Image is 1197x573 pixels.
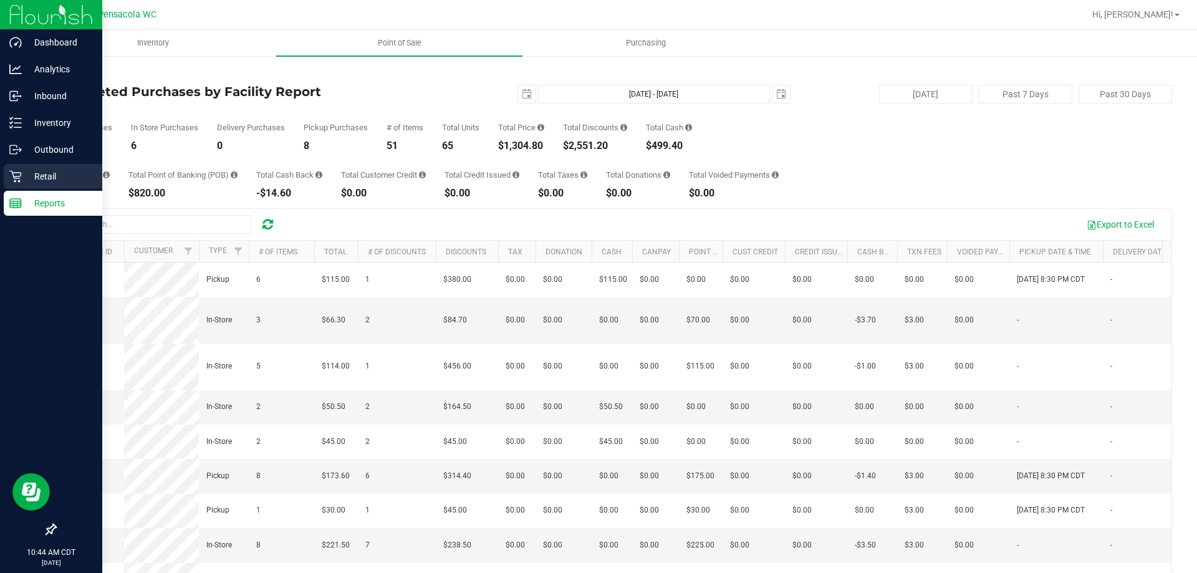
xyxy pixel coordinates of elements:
[443,436,467,448] span: $45.00
[256,171,322,179] div: Total Cash Back
[445,188,519,198] div: $0.00
[686,436,706,448] span: $0.00
[543,401,562,413] span: $0.00
[1017,504,1085,516] span: [DATE] 8:30 PM CDT
[6,547,97,558] p: 10:44 AM CDT
[322,360,350,372] span: $114.00
[9,117,22,129] inline-svg: Inventory
[9,63,22,75] inline-svg: Analytics
[443,470,471,482] span: $314.40
[443,360,471,372] span: $456.00
[103,171,110,179] i: Sum of the successful, non-voided CanPay payment transactions for all purchases in the date range.
[857,248,898,256] a: Cash Back
[322,274,350,286] span: $115.00
[209,246,227,255] a: Type
[1019,248,1091,256] a: Pickup Date & Time
[640,314,659,326] span: $0.00
[685,123,692,132] i: Sum of the successful, non-voided cash payment transactions for all purchases in the date range. ...
[905,360,924,372] span: $3.00
[563,123,627,132] div: Total Discounts
[134,246,173,255] a: Customer
[543,504,562,516] span: $0.00
[686,274,706,286] span: $0.00
[365,470,370,482] span: 6
[772,171,779,179] i: Sum of all voided payment transaction amounts, excluding tips and transaction fees, for all purch...
[1017,360,1019,372] span: -
[905,470,924,482] span: $3.00
[1017,314,1019,326] span: -
[9,36,22,49] inline-svg: Dashboard
[730,274,749,286] span: $0.00
[217,123,285,132] div: Delivery Purchases
[9,90,22,102] inline-svg: Inbound
[689,248,777,256] a: Point of Banking (POB)
[341,171,426,179] div: Total Customer Credit
[580,171,587,179] i: Sum of the total taxes for all purchases in the date range.
[792,360,812,372] span: $0.00
[256,504,261,516] span: 1
[1113,248,1166,256] a: Delivery Date
[65,215,252,234] input: Search...
[506,401,525,413] span: $0.00
[954,539,974,551] span: $0.00
[1017,436,1019,448] span: -
[599,504,618,516] span: $0.00
[543,360,562,372] span: $0.00
[855,539,876,551] span: -$3.50
[954,401,974,413] span: $0.00
[506,539,525,551] span: $0.00
[730,539,749,551] span: $0.00
[543,436,562,448] span: $0.00
[1017,470,1085,482] span: [DATE] 8:30 PM CDT
[12,473,50,511] iframe: Resource center
[419,171,426,179] i: Sum of the successful, non-voided payments using account credit for all purchases in the date range.
[217,141,285,151] div: 0
[954,360,974,372] span: $0.00
[599,436,623,448] span: $45.00
[304,123,368,132] div: Pickup Purchases
[792,470,812,482] span: $0.00
[506,314,525,326] span: $0.00
[259,248,297,256] a: # of Items
[256,314,261,326] span: 3
[686,314,710,326] span: $70.00
[9,143,22,156] inline-svg: Outbound
[506,436,525,448] span: $0.00
[128,171,238,179] div: Total Point of Banking (POB)
[512,171,519,179] i: Sum of all account credit issued for all refunds from returned purchases in the date range.
[443,504,467,516] span: $45.00
[128,188,238,198] div: $820.00
[443,401,471,413] span: $164.50
[365,504,370,516] span: 1
[341,188,426,198] div: $0.00
[256,401,261,413] span: 2
[640,360,659,372] span: $0.00
[602,248,622,256] a: Cash
[446,248,486,256] a: Discounts
[954,504,974,516] span: $0.00
[730,360,749,372] span: $0.00
[1110,470,1112,482] span: -
[443,314,467,326] span: $84.70
[368,248,426,256] a: # of Discounts
[365,360,370,372] span: 1
[640,470,659,482] span: $0.00
[1079,85,1172,104] button: Past 30 Days
[98,9,156,20] span: Pensacola WC
[686,401,706,413] span: $0.00
[543,274,562,286] span: $0.00
[1110,539,1112,551] span: -
[55,85,427,99] h4: Completed Purchases by Facility Report
[599,360,618,372] span: $0.00
[206,436,232,448] span: In-Store
[620,123,627,132] i: Sum of the discount values applied to the all purchases in the date range.
[538,171,587,179] div: Total Taxes
[792,314,812,326] span: $0.00
[387,123,423,132] div: # of Items
[256,470,261,482] span: 8
[22,169,97,184] p: Retail
[22,35,97,50] p: Dashboard
[686,360,714,372] span: $115.00
[206,470,229,482] span: Pickup
[905,274,924,286] span: $0.00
